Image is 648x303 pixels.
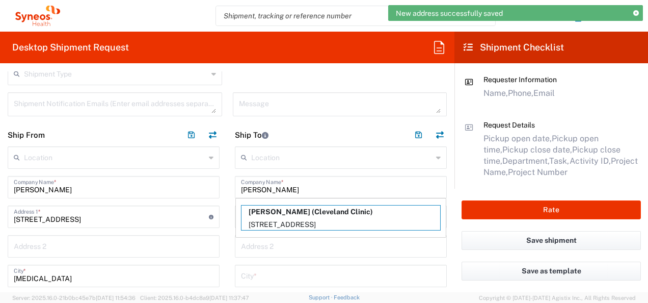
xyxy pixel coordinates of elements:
[483,134,552,143] span: Pickup open date,
[502,145,572,155] span: Pickup close date,
[12,41,129,54] h2: Desktop Shipment Request
[483,88,508,98] span: Name,
[549,156,570,166] span: Task,
[462,200,641,219] button: Rate
[309,294,334,300] a: Support
[479,293,636,302] span: Copyright © [DATE]-[DATE] Agistix Inc., All Rights Reserved
[12,295,136,301] span: Server: 2025.16.0-21b0bc45e7b
[464,41,564,54] h2: Shipment Checklist
[334,294,360,300] a: Feedback
[502,156,549,166] span: Department,
[508,167,568,177] span: Project Number
[483,121,535,129] span: Request Details
[96,295,136,301] span: [DATE] 11:54:36
[483,75,557,84] span: Requester Information
[216,6,480,26] input: Shipment, tracking or reference number
[140,295,249,301] span: Client: 2025.16.0-b4dc8a9
[462,231,641,250] button: Save shipment
[241,206,440,218] p: Dianna Sendrey (Cleveland Clinic)
[462,262,641,281] button: Save as template
[8,130,45,140] h2: Ship From
[533,88,555,98] span: Email
[396,9,503,18] span: New address successfully saved
[241,218,440,231] p: [STREET_ADDRESS]
[570,156,611,166] span: Activity ID,
[235,130,268,140] h2: Ship To
[209,295,249,301] span: [DATE] 11:37:47
[508,88,533,98] span: Phone,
